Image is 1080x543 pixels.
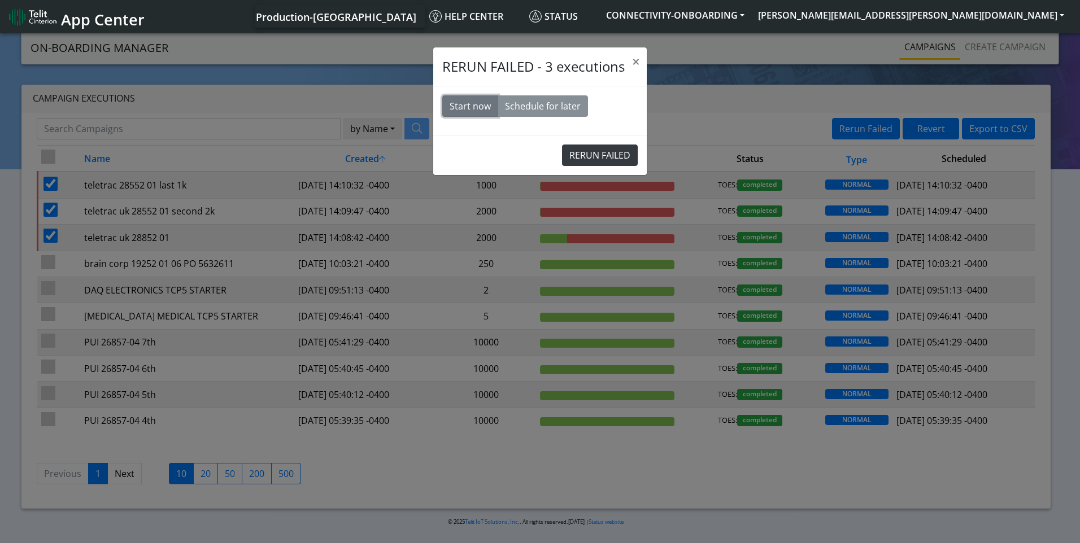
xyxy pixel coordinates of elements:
[9,8,56,26] img: logo-telit-cinterion-gw-new.png
[751,5,1071,25] button: [PERSON_NAME][EMAIL_ADDRESS][PERSON_NAME][DOMAIN_NAME]
[61,9,145,30] span: App Center
[599,5,751,25] button: CONNECTIVITY-ONBOARDING
[529,10,578,23] span: Status
[498,95,588,117] button: Schedule for later
[255,5,416,28] a: Your current platform instance
[442,56,639,77] h4: RERUN FAILED - 3 executions
[529,10,542,23] img: status.svg
[429,10,503,23] span: Help center
[442,95,588,117] div: Basic example
[625,48,647,75] button: Close
[429,10,442,23] img: knowledge.svg
[442,95,498,117] button: Start now
[632,52,640,71] span: ×
[256,10,416,24] span: Production-[GEOGRAPHIC_DATA]
[562,144,638,166] button: RERUN FAILED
